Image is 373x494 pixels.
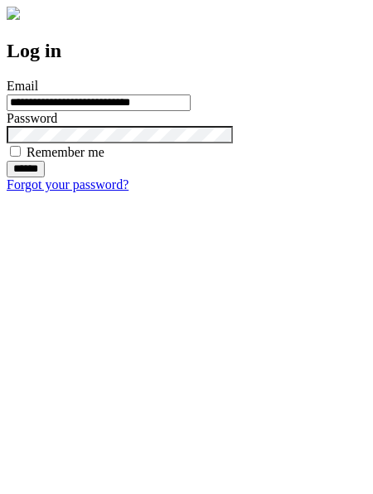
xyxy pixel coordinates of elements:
a: Forgot your password? [7,177,128,191]
img: logo-4e3dc11c47720685a147b03b5a06dd966a58ff35d612b21f08c02c0306f2b779.png [7,7,20,20]
label: Password [7,111,57,125]
label: Remember me [27,145,104,159]
h2: Log in [7,40,366,62]
label: Email [7,79,38,93]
